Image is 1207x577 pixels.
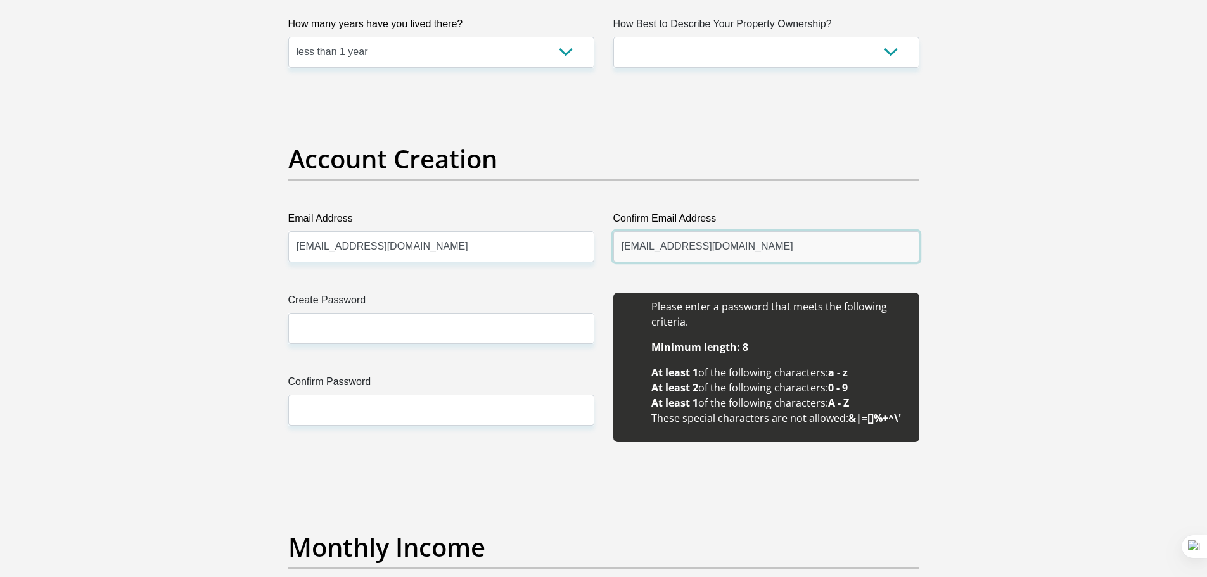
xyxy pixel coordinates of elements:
[651,410,907,426] li: These special characters are not allowed:
[651,381,698,395] b: At least 2
[288,16,594,37] label: How many years have you lived there?
[613,16,919,37] label: How Best to Describe Your Property Ownership?
[288,395,594,426] input: Confirm Password
[651,340,748,354] b: Minimum length: 8
[288,313,594,344] input: Create Password
[288,293,594,313] label: Create Password
[288,532,919,562] h2: Monthly Income
[828,365,848,379] b: a - z
[288,211,594,231] label: Email Address
[613,211,919,231] label: Confirm Email Address
[828,396,849,410] b: A - Z
[848,411,901,425] b: &|=[]%+^\'
[613,37,919,68] select: Please select a value
[651,380,907,395] li: of the following characters:
[651,299,907,329] li: Please enter a password that meets the following criteria.
[288,37,594,68] select: Please select a value
[288,231,594,262] input: Email Address
[651,365,907,380] li: of the following characters:
[288,144,919,174] h2: Account Creation
[828,381,848,395] b: 0 - 9
[651,396,698,410] b: At least 1
[651,395,907,410] li: of the following characters:
[288,374,594,395] label: Confirm Password
[651,365,698,379] b: At least 1
[613,231,919,262] input: Confirm Email Address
